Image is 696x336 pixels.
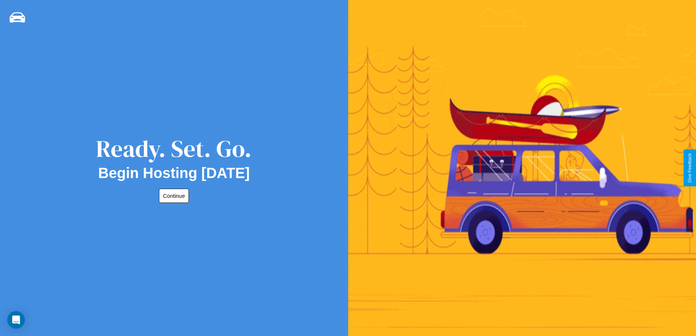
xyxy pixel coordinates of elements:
div: Open Intercom Messenger [7,311,25,329]
button: Continue [159,189,189,203]
div: Ready. Set. Go. [96,132,252,165]
div: Give Feedback [687,153,692,183]
h2: Begin Hosting [DATE] [98,165,250,181]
